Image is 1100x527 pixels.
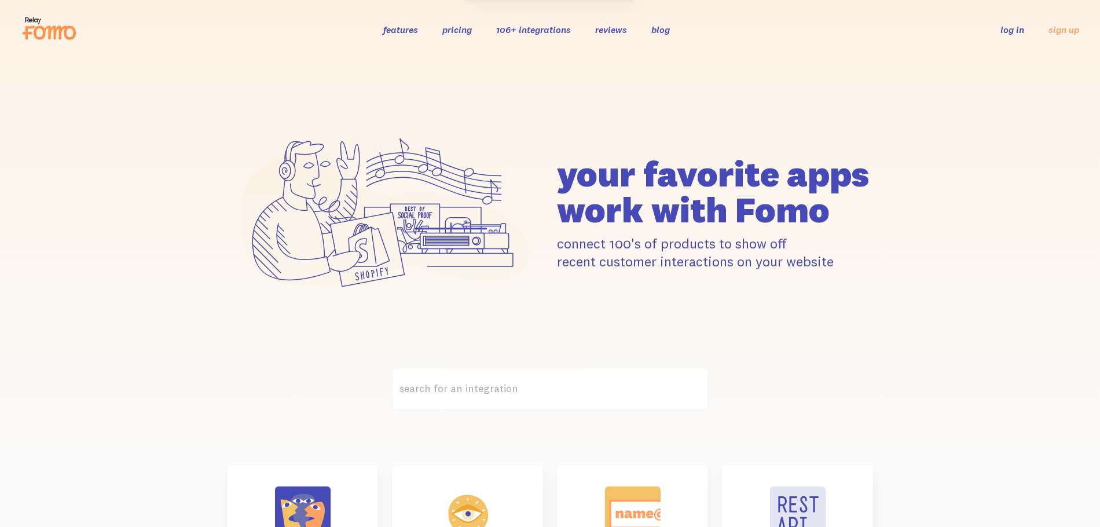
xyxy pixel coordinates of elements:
a: blog [651,24,670,35]
a: log in [1000,24,1024,35]
h1: your favorite apps work with Fomo [557,156,873,228]
a: reviews [595,24,627,35]
a: pricing [442,24,472,35]
a: sign up [1048,24,1079,36]
a: 106+ integrations [496,24,571,35]
a: features [383,24,418,35]
p: connect 100's of products to show off recent customer interactions on your website [557,235,873,270]
label: search for an integration [392,368,708,410]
